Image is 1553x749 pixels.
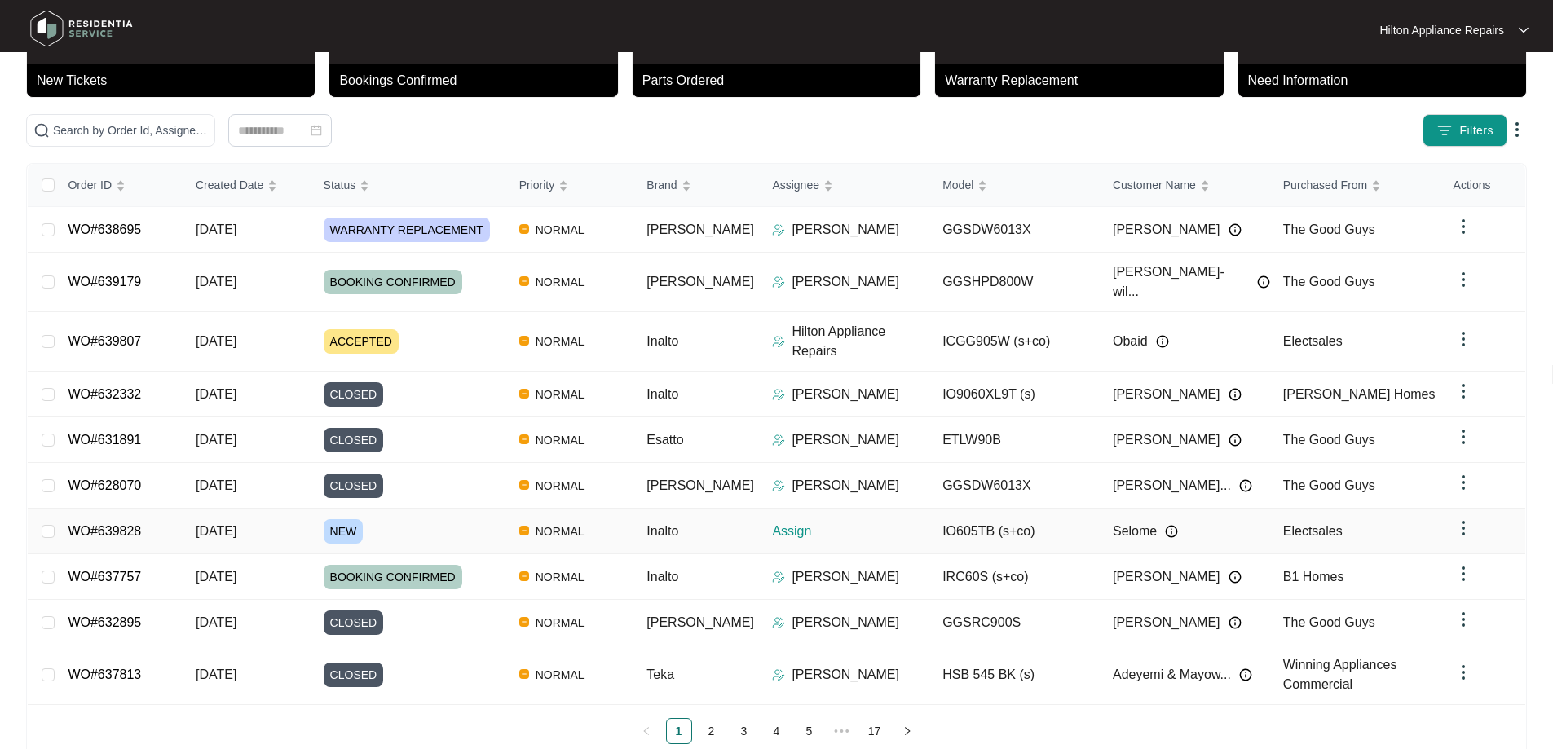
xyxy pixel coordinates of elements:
span: Obaid [1113,332,1148,351]
span: B1 Homes [1283,570,1344,584]
span: Adeyemi & Mayow... [1113,665,1231,685]
th: Order ID [55,164,183,207]
span: Inalto [646,334,678,348]
p: New Tickets [37,71,315,90]
span: Esatto [646,433,683,447]
a: 1 [667,719,691,743]
img: Vercel Logo [519,336,529,346]
img: Info icon [1229,571,1242,584]
button: right [894,718,920,744]
img: Info icon [1229,223,1242,236]
a: 5 [797,719,822,743]
span: CLOSED [324,663,384,687]
img: filter icon [1436,122,1453,139]
p: [PERSON_NAME] [792,476,899,496]
li: 2 [699,718,725,744]
img: dropdown arrow [1454,564,1473,584]
span: [DATE] [196,615,236,629]
td: HSB 545 BK (s) [929,645,1100,705]
span: Assignee [772,176,819,194]
span: Filters [1459,122,1493,139]
th: Purchased From [1270,164,1440,207]
span: CLOSED [324,610,384,635]
img: dropdown arrow [1454,473,1473,492]
span: Electsales [1283,524,1343,538]
a: WO#628070 [68,478,141,492]
img: Assigner Icon [772,434,785,447]
span: [PERSON_NAME] [1113,385,1220,404]
td: IO605TB (s+co) [929,509,1100,554]
span: The Good Guys [1283,433,1375,447]
span: WARRANTY REPLACEMENT [324,218,490,242]
span: CLOSED [324,474,384,498]
td: GGSDW6013X [929,463,1100,509]
li: 1 [666,718,692,744]
span: [DATE] [196,478,236,492]
span: [DATE] [196,275,236,289]
img: Assigner Icon [772,223,785,236]
p: [PERSON_NAME] [792,613,899,632]
img: Assigner Icon [772,668,785,681]
span: ••• [829,718,855,744]
span: The Good Guys [1283,478,1375,492]
td: GGSDW6013X [929,207,1100,253]
p: [PERSON_NAME] [792,665,899,685]
p: [PERSON_NAME] [792,272,899,292]
p: Parts Ordered [642,71,920,90]
li: 5 [796,718,823,744]
span: [PERSON_NAME] [646,478,754,492]
span: The Good Guys [1283,615,1375,629]
span: Order ID [68,176,112,194]
img: dropdown arrow [1454,381,1473,401]
a: WO#639828 [68,524,141,538]
img: Info icon [1165,525,1178,538]
span: [PERSON_NAME]... [1113,476,1231,496]
a: WO#632332 [68,387,141,401]
span: NORMAL [529,665,591,685]
img: Assigner Icon [772,571,785,584]
img: dropdown arrow [1519,26,1529,34]
th: Created Date [183,164,311,207]
span: [PERSON_NAME]-wil... [1113,262,1249,302]
span: The Good Guys [1283,222,1375,236]
a: WO#639807 [68,334,141,348]
th: Customer Name [1100,164,1270,207]
th: Assignee [759,164,929,207]
span: Inalto [646,387,678,401]
li: Next Page [894,718,920,744]
span: [PERSON_NAME] Homes [1283,387,1436,401]
span: [PERSON_NAME] [1113,430,1220,450]
span: Inalto [646,570,678,584]
span: [PERSON_NAME] [1113,567,1220,587]
p: [PERSON_NAME] [792,385,899,404]
input: Search by Order Id, Assignee Name, Customer Name, Brand and Model [53,121,208,139]
p: [PERSON_NAME] [792,220,899,240]
span: Winning Appliances Commercial [1283,658,1397,691]
a: WO#637757 [68,570,141,584]
img: Assigner Icon [772,479,785,492]
span: [DATE] [196,524,236,538]
a: WO#632895 [68,615,141,629]
img: Vercel Logo [519,526,529,535]
img: Vercel Logo [519,434,529,444]
img: dropdown arrow [1507,120,1527,139]
span: Priority [519,176,555,194]
p: [PERSON_NAME] [792,567,899,587]
span: Status [324,176,356,194]
li: 17 [862,718,888,744]
span: NORMAL [529,567,591,587]
td: GGSRC900S [929,600,1100,645]
span: CLOSED [324,428,384,452]
a: 4 [765,719,789,743]
img: search-icon [33,122,50,139]
img: Vercel Logo [519,669,529,679]
p: Bookings Confirmed [339,71,617,90]
span: The Good Guys [1283,275,1375,289]
span: NEW [324,519,364,544]
span: Selome [1113,522,1157,541]
span: [DATE] [196,334,236,348]
img: dropdown arrow [1454,663,1473,682]
th: Status [311,164,506,207]
button: left [633,718,660,744]
span: [DATE] [196,387,236,401]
